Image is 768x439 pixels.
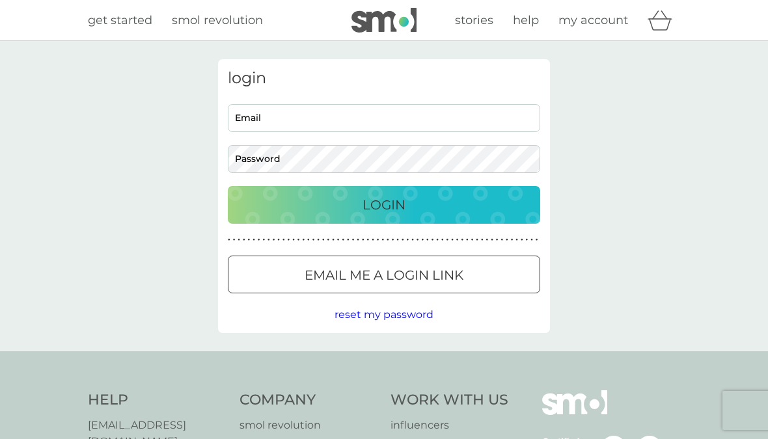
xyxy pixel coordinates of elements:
[367,237,370,243] p: ●
[486,237,489,243] p: ●
[243,237,245,243] p: ●
[282,237,285,243] p: ●
[337,237,340,243] p: ●
[436,237,439,243] p: ●
[456,237,459,243] p: ●
[258,237,260,243] p: ●
[441,237,444,243] p: ●
[513,11,539,30] a: help
[228,186,540,224] button: Login
[558,13,628,27] span: my account
[432,237,434,243] p: ●
[461,237,463,243] p: ●
[501,237,503,243] p: ●
[262,237,265,243] p: ●
[536,237,538,243] p: ●
[302,237,305,243] p: ●
[297,237,300,243] p: ●
[496,237,499,243] p: ●
[228,69,540,88] h3: login
[240,417,378,434] a: smol revolution
[233,237,236,243] p: ●
[530,237,533,243] p: ●
[466,237,469,243] p: ●
[332,237,335,243] p: ●
[228,256,540,293] button: Email me a login link
[342,237,344,243] p: ●
[357,237,359,243] p: ●
[526,237,528,243] p: ●
[288,237,290,243] p: ●
[476,237,478,243] p: ●
[558,11,628,30] a: my account
[407,237,409,243] p: ●
[391,417,508,434] a: influencers
[446,237,449,243] p: ●
[273,237,275,243] p: ●
[347,237,350,243] p: ●
[317,237,320,243] p: ●
[426,237,429,243] p: ●
[391,390,508,410] h4: Work With Us
[363,194,405,215] p: Login
[402,237,404,243] p: ●
[327,237,330,243] p: ●
[238,237,240,243] p: ●
[381,237,384,243] p: ●
[521,237,523,243] p: ●
[335,308,433,321] span: reset my password
[88,390,226,410] h4: Help
[513,13,539,27] span: help
[648,7,680,33] div: basket
[267,237,270,243] p: ●
[491,237,493,243] p: ●
[88,13,152,27] span: get started
[240,390,378,410] h4: Company
[307,237,310,243] p: ●
[372,237,374,243] p: ●
[396,237,399,243] p: ●
[362,237,364,243] p: ●
[542,390,607,434] img: smol
[277,237,280,243] p: ●
[312,237,315,243] p: ●
[352,237,355,243] p: ●
[377,237,379,243] p: ●
[455,13,493,27] span: stories
[248,237,251,243] p: ●
[322,237,325,243] p: ●
[421,237,424,243] p: ●
[88,11,152,30] a: get started
[292,237,295,243] p: ●
[506,237,508,243] p: ●
[351,8,417,33] img: smol
[253,237,255,243] p: ●
[172,13,263,27] span: smol revolution
[411,237,414,243] p: ●
[172,11,263,30] a: smol revolution
[451,237,454,243] p: ●
[471,237,474,243] p: ●
[455,11,493,30] a: stories
[387,237,389,243] p: ●
[335,306,433,323] button: reset my password
[392,237,394,243] p: ●
[515,237,518,243] p: ●
[305,265,463,286] p: Email me a login link
[417,237,419,243] p: ●
[511,237,514,243] p: ●
[481,237,484,243] p: ●
[228,237,230,243] p: ●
